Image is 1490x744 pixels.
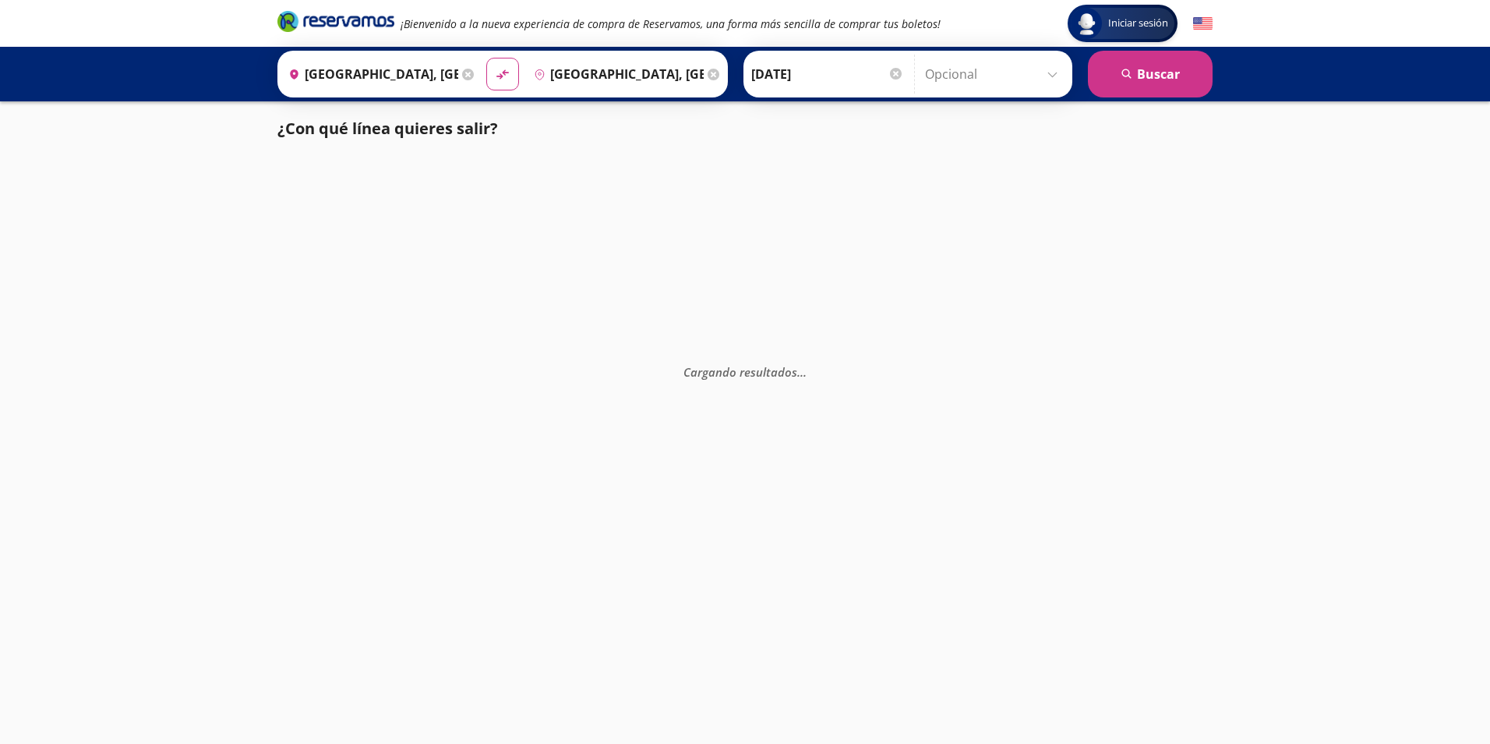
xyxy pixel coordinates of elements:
span: . [797,364,800,380]
span: . [800,364,803,380]
p: ¿Con qué línea quieres salir? [277,117,498,140]
input: Buscar Origen [282,55,458,94]
button: English [1193,14,1213,34]
input: Opcional [925,55,1065,94]
button: Buscar [1088,51,1213,97]
span: . [803,364,807,380]
input: Buscar Destino [528,55,704,94]
a: Brand Logo [277,9,394,37]
i: Brand Logo [277,9,394,33]
input: Elegir Fecha [751,55,904,94]
em: ¡Bienvenido a la nueva experiencia de compra de Reservamos, una forma más sencilla de comprar tus... [401,16,941,31]
em: Cargando resultados [683,364,807,380]
span: Iniciar sesión [1102,16,1174,31]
